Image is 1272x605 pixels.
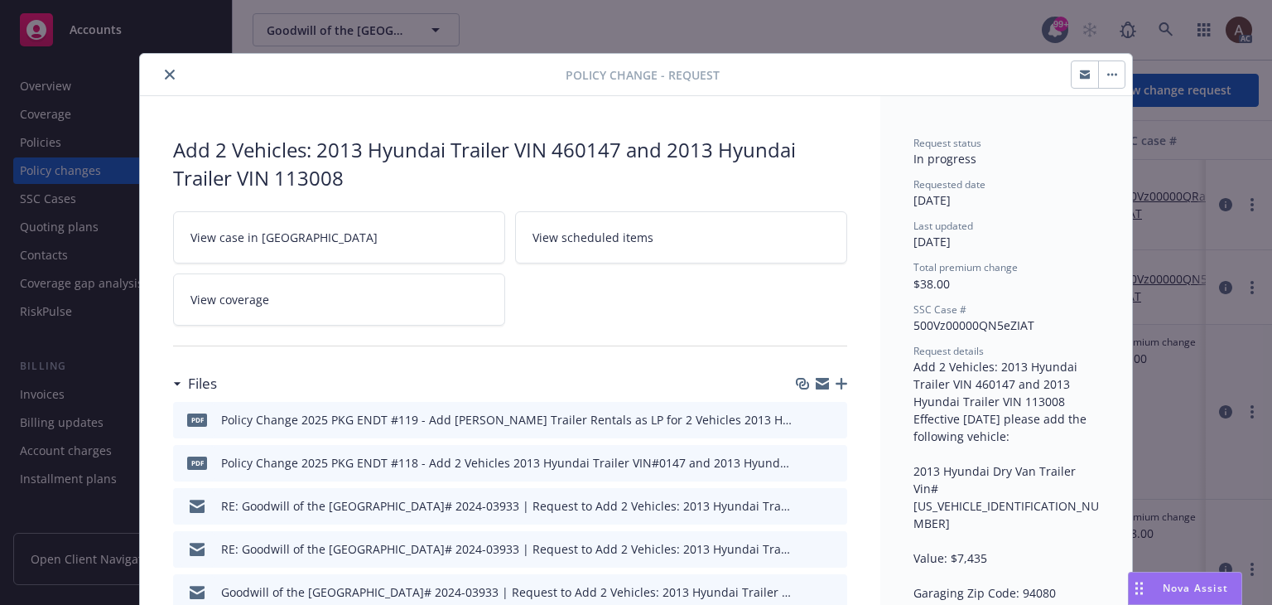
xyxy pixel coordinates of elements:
span: View case in [GEOGRAPHIC_DATA] [190,229,378,246]
div: Policy Change 2025 PKG ENDT #118 - Add 2 Vehicles 2013 Hyundai Trailer VIN#0147 and 2013 Hyundai ... [221,454,793,472]
span: In progress [913,151,976,167]
span: View scheduled items [532,229,653,246]
span: Total premium change [913,260,1018,274]
button: download file [799,411,812,428]
span: Last updated [913,219,973,233]
button: download file [799,497,812,515]
a: View coverage [173,273,505,326]
button: download file [799,454,812,472]
span: Policy change - Request [566,66,720,84]
span: SSC Case # [913,302,966,317]
h3: Files [188,373,217,394]
div: Drag to move [1129,573,1149,604]
span: pdf [187,457,207,469]
div: Add 2 Vehicles: 2013 Hyundai Trailer VIN 460147 and 2013 Hyundai Trailer VIN 113008 [173,136,847,191]
button: download file [799,583,812,601]
span: Request details [913,344,984,358]
div: Goodwill of the [GEOGRAPHIC_DATA]# 2024-03933 | Request to Add 2 Vehicles: 2013 Hyundai Trailer V... [221,583,793,601]
button: preview file [826,497,841,515]
span: Nova Assist [1163,581,1228,595]
button: preview file [826,583,841,601]
span: View coverage [190,291,269,308]
div: Files [173,373,217,394]
div: Policy Change 2025 PKG ENDT #119 - Add [PERSON_NAME] Trailer Rentals as LP for 2 Vehicles 2013 Hy... [221,411,793,428]
a: View scheduled items [515,211,847,264]
div: RE: Goodwill of the [GEOGRAPHIC_DATA]# 2024-03933 | Request to Add 2 Vehicles: 2013 Hyundai Trail... [221,540,793,558]
span: $38.00 [913,276,950,292]
span: Request status [913,136,981,150]
span: [DATE] [913,234,951,249]
button: preview file [826,411,841,428]
button: Nova Assist [1128,572,1242,605]
button: close [160,65,180,85]
span: [DATE] [913,192,951,208]
a: View case in [GEOGRAPHIC_DATA] [173,211,505,264]
div: RE: Goodwill of the [GEOGRAPHIC_DATA]# 2024-03933 | Request to Add 2 Vehicles: 2013 Hyundai Trail... [221,497,793,515]
span: pdf [187,414,207,426]
button: preview file [826,540,841,558]
span: 500Vz00000QN5eZIAT [913,317,1034,333]
button: download file [799,540,812,558]
span: Requested date [913,177,985,191]
button: preview file [826,454,841,472]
